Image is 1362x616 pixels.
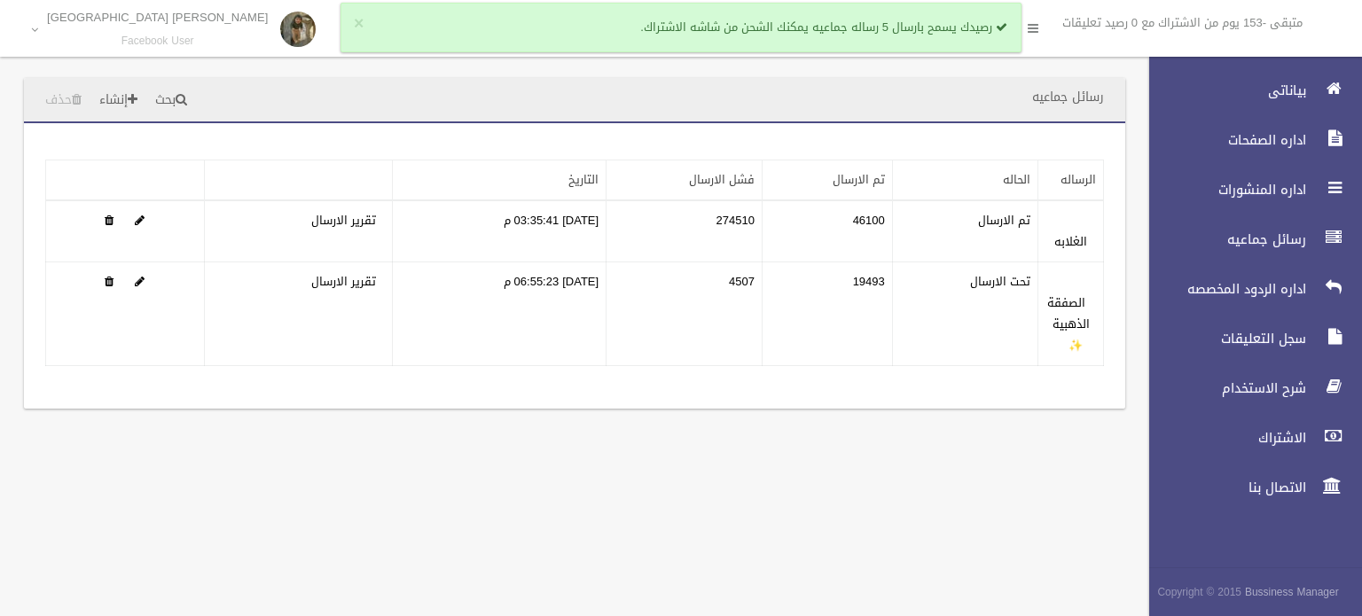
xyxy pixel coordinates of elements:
[1134,369,1362,408] a: شرح الاستخدام
[1038,160,1104,201] th: الرساله
[689,168,755,191] a: فشل الارسال
[1134,379,1311,397] span: شرح الاستخدام
[1134,71,1362,110] a: بياناتى
[1134,131,1311,149] span: اداره الصفحات
[1134,319,1362,358] a: سجل التعليقات
[1134,220,1362,259] a: رسائل جماعيه
[1134,181,1311,199] span: اداره المنشورات
[393,262,607,366] td: [DATE] 06:55:23 م
[135,270,145,292] a: Edit
[568,168,599,191] a: التاريخ
[892,160,1037,201] th: الحاله
[1157,582,1241,602] span: Copyright © 2015
[311,209,376,231] a: تقرير الارسال
[762,200,892,262] td: 46100
[1134,429,1311,447] span: الاشتراك
[354,15,364,33] button: ×
[1134,479,1311,496] span: الاتصال بنا
[1054,230,1087,253] a: الغلابه
[970,271,1030,292] label: تحت الارسال
[833,168,885,191] a: تم الارسال
[1134,418,1362,457] a: الاشتراك
[135,209,145,231] a: Edit
[978,210,1030,231] label: تم الارسال
[47,35,268,48] small: Facebook User
[1011,80,1125,114] header: رسائل جماعيه
[1245,582,1339,602] strong: Bussiness Manager
[1134,170,1362,209] a: اداره المنشورات
[393,200,607,262] td: [DATE] 03:35:41 م
[47,11,268,24] p: [PERSON_NAME] [GEOGRAPHIC_DATA]
[1134,468,1362,507] a: الاتصال بنا
[92,84,145,117] a: إنشاء
[607,262,763,366] td: 4507
[607,200,763,262] td: 274510
[1134,230,1311,248] span: رسائل جماعيه
[1134,330,1311,347] span: سجل التعليقات
[1047,292,1090,356] a: الصفقة الذهبية ✨
[1134,269,1362,308] a: اداره الردود المخصصه
[1134,82,1311,99] span: بياناتى
[1134,121,1362,160] a: اداره الصفحات
[1134,280,1311,298] span: اداره الردود المخصصه
[311,270,376,292] a: تقرير الارسال
[148,84,194,117] a: بحث
[340,3,1021,52] div: رصيدك يسمح بارسال 5 رساله جماعيه يمكنك الشحن من شاشه الاشتراك.
[762,262,892,366] td: 19493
